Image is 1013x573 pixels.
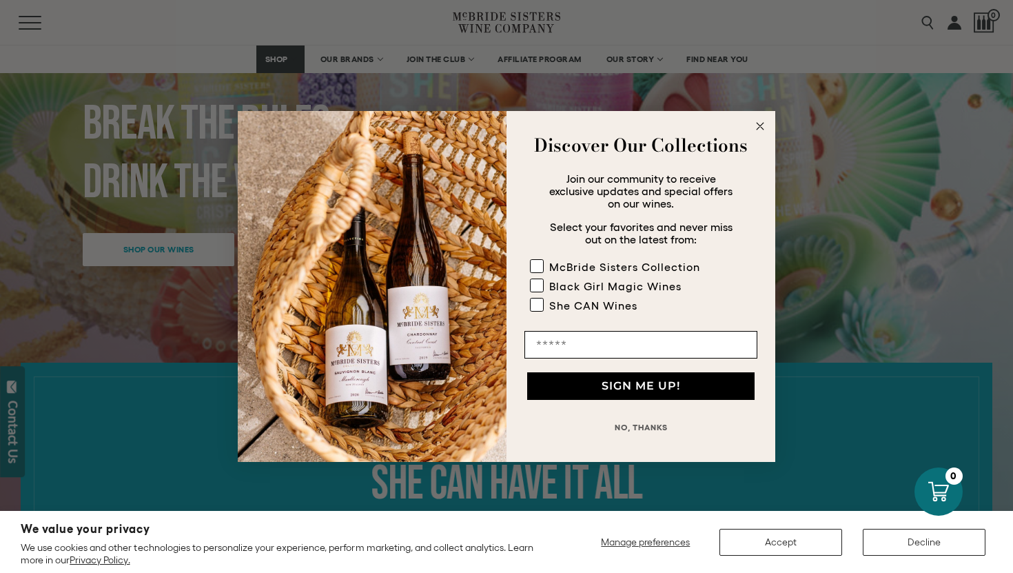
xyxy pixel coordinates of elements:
p: We use cookies and other technologies to personalize your experience, perform marketing, and coll... [21,541,544,566]
span: Select your favorites and never miss out on the latest from: [550,221,733,245]
span: Join our community to receive exclusive updates and special offers on our wines. [549,172,733,210]
button: Close dialog [752,118,768,134]
button: Accept [719,529,842,556]
button: Manage preferences [593,529,699,556]
strong: Discover Our Collections [534,132,748,159]
button: NO, THANKS [524,414,757,441]
div: She CAN Wines [549,299,637,312]
div: Black Girl Magic Wines [549,280,682,292]
h2: We value your privacy [21,523,544,535]
a: Privacy Policy. [70,554,130,565]
img: 42653730-7e35-4af7-a99d-12bf478283cf.jpeg [238,111,506,462]
div: McBride Sisters Collection [549,261,700,273]
input: Email [524,331,757,359]
span: Manage preferences [601,536,690,547]
div: 0 [945,468,963,485]
button: SIGN ME UP! [527,372,755,400]
button: Decline [863,529,985,556]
